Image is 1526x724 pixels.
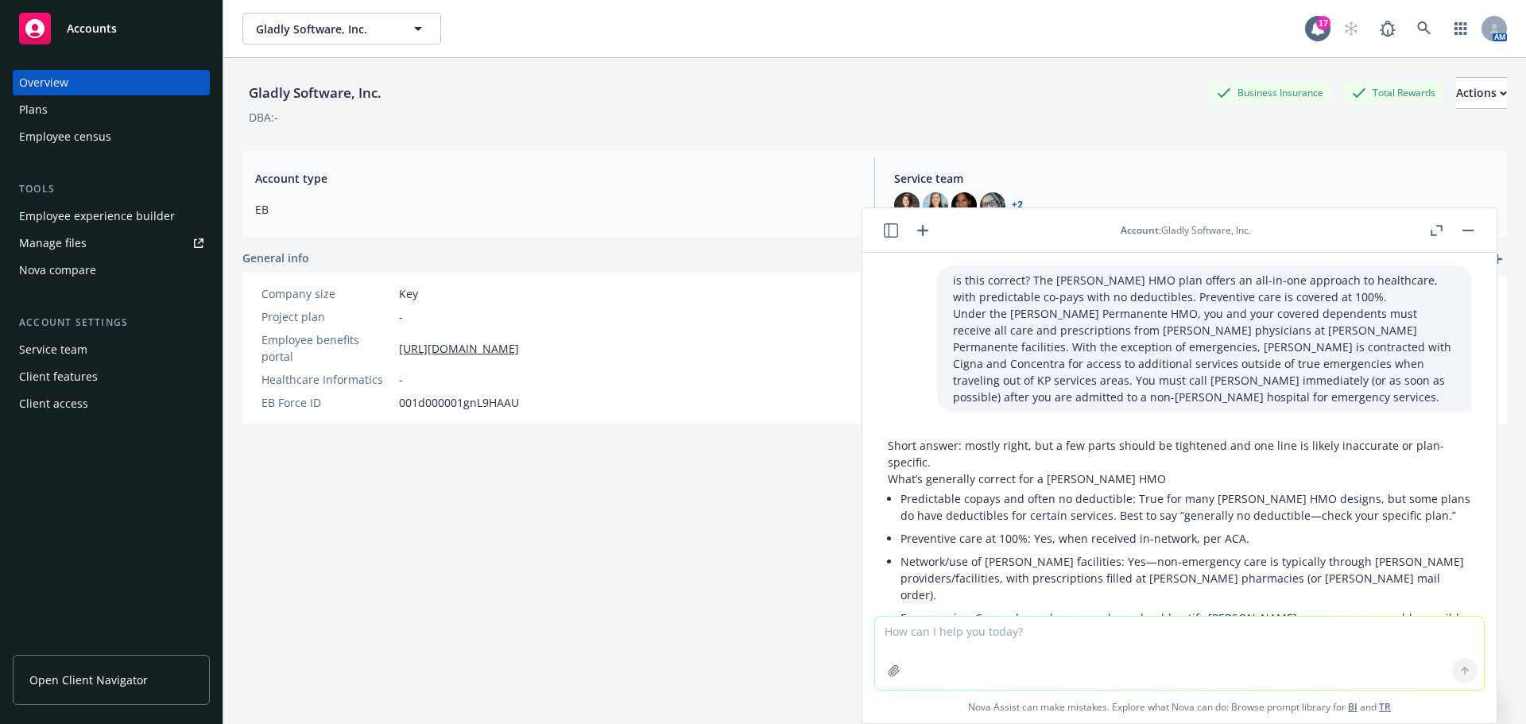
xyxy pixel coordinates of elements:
[13,391,210,416] a: Client access
[19,97,48,122] div: Plans
[1209,83,1331,103] div: Business Insurance
[13,337,210,362] a: Service team
[19,337,87,362] div: Service team
[888,470,1471,487] p: What’s generally correct for a [PERSON_NAME] HMO
[399,340,519,357] a: [URL][DOMAIN_NAME]
[13,181,210,197] div: Tools
[13,257,210,283] a: Nova compare
[1344,83,1443,103] div: Total Rewards
[1372,13,1404,45] a: Report a Bug
[1348,700,1358,714] a: BI
[13,124,210,149] a: Employee census
[1121,223,1159,237] span: Account
[67,22,117,35] span: Accounts
[1379,700,1391,714] a: TR
[261,331,393,365] div: Employee benefits portal
[261,371,393,388] div: Healthcare Informatics
[19,203,175,229] div: Employee experience builder
[261,285,393,302] div: Company size
[13,6,210,51] a: Accounts
[13,70,210,95] a: Overview
[256,21,393,37] span: Gladly Software, Inc.
[261,394,393,411] div: EB Force ID
[19,257,96,283] div: Nova compare
[242,83,388,103] div: Gladly Software, Inc.
[19,364,98,389] div: Client features
[980,192,1005,218] img: photo
[900,550,1471,606] li: Network/use of [PERSON_NAME] facilities: Yes—non‑emergency care is typically through [PERSON_NAME...
[13,97,210,122] a: Plans
[894,170,1494,187] span: Service team
[13,203,210,229] a: Employee experience builder
[894,192,920,218] img: photo
[242,13,441,45] button: Gladly Software, Inc.
[399,285,418,302] span: Key
[953,272,1455,405] p: is this correct? The [PERSON_NAME] HMO plan offers an all-in-one approach to healthcare, with pre...
[13,230,210,256] a: Manage files
[242,250,309,266] span: General info
[1012,200,1023,210] a: +2
[261,308,393,325] div: Project plan
[888,437,1471,470] p: Short answer: mostly right, but a few parts should be tightened and one line is likely inaccurate...
[1488,250,1507,269] a: add
[923,192,948,218] img: photo
[255,201,855,218] span: EB
[399,394,519,411] span: 001d000001gnL9HAAU
[255,170,855,187] span: Account type
[13,315,210,331] div: Account settings
[399,371,403,388] span: -
[1316,16,1330,30] div: 17
[1445,13,1477,45] a: Switch app
[399,308,403,325] span: -
[869,691,1490,723] span: Nova Assist can make mistakes. Explore what Nova can do: Browse prompt library for and
[1335,13,1367,45] a: Start snowing
[900,527,1471,550] li: Preventive care at 100%: Yes, when received in-network, per ACA.
[19,70,68,95] div: Overview
[1121,223,1251,237] div: : Gladly Software, Inc.
[951,192,977,218] img: photo
[13,364,210,389] a: Client features
[19,230,87,256] div: Manage files
[900,487,1471,527] li: Predictable copays and often no deductible: True for many [PERSON_NAME] HMO designs, but some pla...
[249,109,278,126] div: DBA: -
[19,124,111,149] div: Employee census
[19,391,88,416] div: Client access
[29,672,148,688] span: Open Client Navigator
[1408,13,1440,45] a: Search
[1456,77,1507,109] button: Actions
[900,606,1471,646] li: Emergencies: Covered anywhere; members should notify [PERSON_NAME] as soon as reasonably possible...
[1456,78,1507,108] div: Actions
